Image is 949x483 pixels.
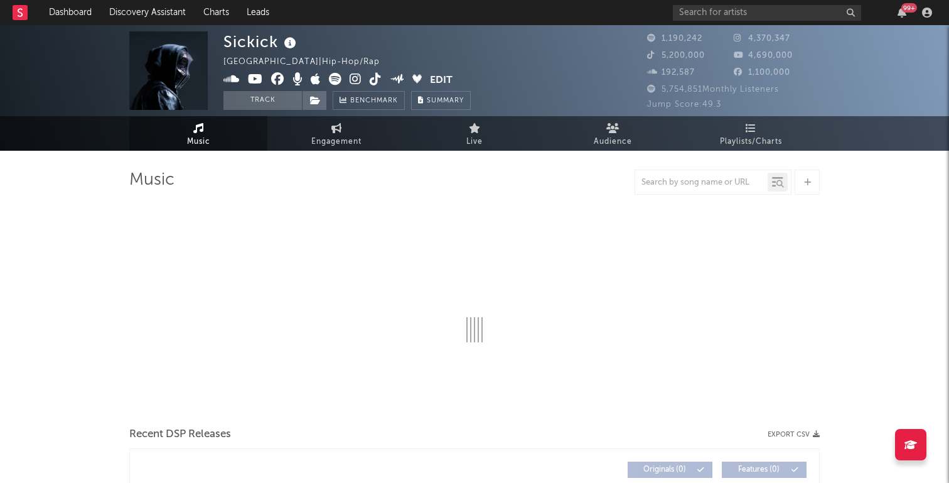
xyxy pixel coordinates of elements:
span: Recent DSP Releases [129,427,231,442]
span: 1,190,242 [647,35,702,43]
span: 1,100,000 [734,68,790,77]
button: 99+ [898,8,906,18]
span: 4,690,000 [734,52,793,60]
div: [GEOGRAPHIC_DATA] | Hip-Hop/Rap [223,55,394,70]
span: Engagement [311,134,362,149]
span: 4,370,347 [734,35,790,43]
span: 192,587 [647,68,695,77]
span: Music [187,134,210,149]
span: Live [466,134,483,149]
span: Jump Score: 49.3 [647,100,721,109]
input: Search by song name or URL [635,178,768,188]
span: Features ( 0 ) [730,466,788,474]
a: Engagement [267,116,405,151]
a: Live [405,116,544,151]
button: Features(0) [722,462,807,478]
span: 5,754,851 Monthly Listeners [647,85,779,94]
span: Benchmark [350,94,398,109]
span: Audience [594,134,632,149]
input: Search for artists [673,5,861,21]
button: Originals(0) [628,462,712,478]
a: Playlists/Charts [682,116,820,151]
button: Track [223,91,302,110]
div: Sickick [223,31,299,52]
a: Music [129,116,267,151]
span: Playlists/Charts [720,134,782,149]
div: 99 + [901,3,917,13]
a: Audience [544,116,682,151]
span: 5,200,000 [647,52,705,60]
button: Export CSV [768,431,820,438]
span: Originals ( 0 ) [636,466,694,474]
button: Summary [411,91,471,110]
span: Summary [427,97,464,104]
button: Edit [430,73,453,89]
a: Benchmark [333,91,405,110]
